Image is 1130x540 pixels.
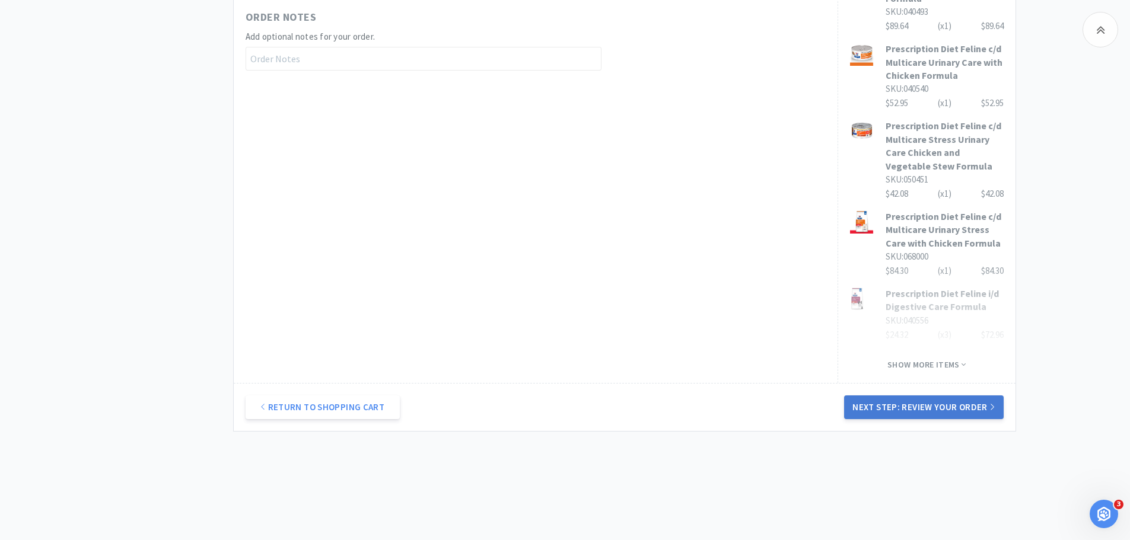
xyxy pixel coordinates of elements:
div: $84.30 [886,264,1004,278]
img: 2129b55bfacd4299b1b81fc9ca406517_284096.png [850,210,874,234]
h3: Prescription Diet Feline c/d Multicare Stress Urinary Care Chicken and Vegetable Stew Formula [886,119,1004,172]
div: (x 1 ) [938,187,951,201]
div: $89.64 [886,19,1004,33]
div: (x 1 ) [938,96,951,110]
div: $42.08 [981,187,1004,201]
button: Next Step: Review Your Order [844,395,1003,419]
div: $72.96 [981,328,1004,342]
img: 3ef13e529e5341faa59f791528a029d9_38362.png [850,119,874,143]
div: (x 1 ) [938,19,951,33]
div: $89.64 [981,19,1004,33]
span: SKU: 040540 [886,83,928,94]
img: 674f5204026f4fefbd301258761a8704_21498.png [850,42,874,66]
h3: Prescription Diet Feline c/d Multicare Urinary Stress Care with Chicken Formula [886,210,1004,250]
span: Order Notes [246,9,317,26]
span: 3 [1114,500,1123,509]
div: $84.30 [981,264,1004,278]
h3: Prescription Diet Feline c/d Multicare Urinary Care with Chicken Formula [886,42,1004,82]
div: $42.08 [886,187,1004,201]
a: Return to Shopping Cart [246,395,400,419]
div: $52.95 [886,96,1004,110]
span: SKU: 050451 [886,174,928,185]
span: Add optional notes for your order. [246,31,375,42]
iframe: Intercom live chat [1090,500,1118,528]
span: SKU: 040493 [886,6,928,17]
input: Order Notes [246,47,601,71]
span: SKU: 068000 [886,251,928,262]
div: $52.95 [981,96,1004,110]
div: $24.32 [886,328,1004,342]
span: Show more items [887,359,966,370]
